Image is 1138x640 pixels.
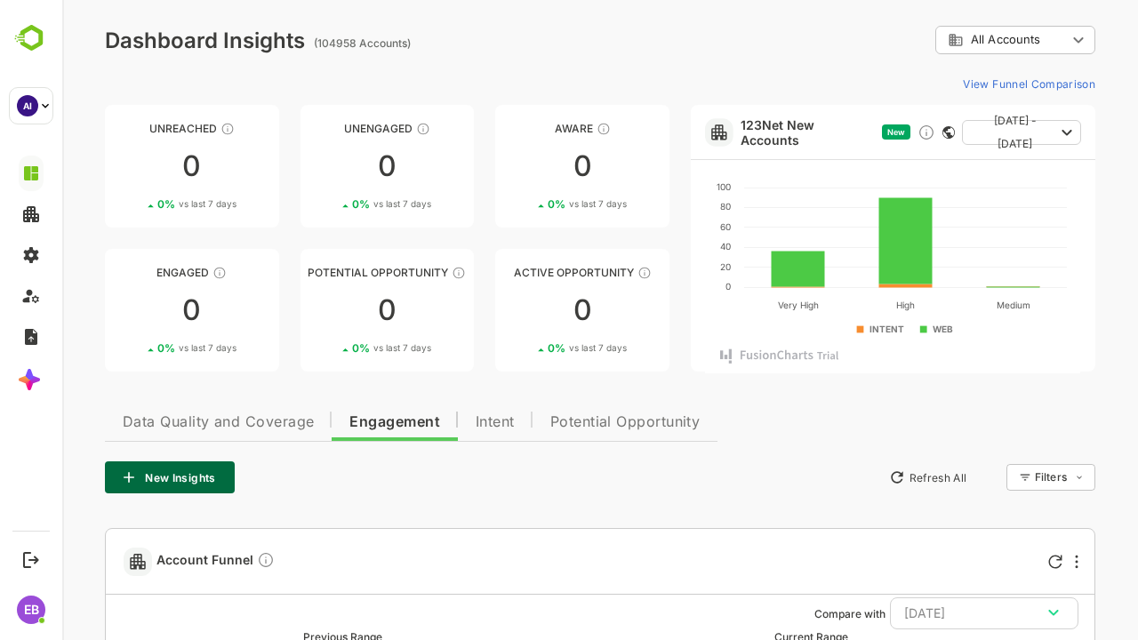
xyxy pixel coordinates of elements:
[909,33,978,46] span: All Accounts
[290,341,369,355] div: 0 %
[485,197,565,211] div: 0 %
[238,249,413,372] a: Potential OpportunityThese accounts are MQAs and can be passed on to Inside Sales00%vs last 7 days
[389,266,404,280] div: These accounts are MQAs and can be passed on to Inside Sales
[828,597,1016,629] button: [DATE]
[60,415,252,429] span: Data Quality and Coverage
[934,300,968,310] text: Medium
[158,122,172,136] div: These accounts have not been engaged with for a defined time period
[752,607,823,620] ag: Compare with
[43,152,217,180] div: 0
[658,261,669,272] text: 20
[116,197,174,211] span: vs last 7 days
[973,470,1005,484] div: Filters
[287,415,378,429] span: Engagement
[658,221,669,232] text: 60
[433,296,607,324] div: 0
[17,95,38,116] div: AI
[658,201,669,212] text: 80
[507,341,565,355] span: vs last 7 days
[433,249,607,372] a: Active OpportunityThese accounts have open opportunities which might be at any of the Sales Stage...
[825,127,843,137] span: New
[311,197,369,211] span: vs last 7 days
[311,341,369,355] span: vs last 7 days
[116,341,174,355] span: vs last 7 days
[150,266,164,280] div: These accounts are warm, further nurturing would qualify them to MQAs
[238,266,413,279] div: Potential Opportunity
[834,300,853,311] text: High
[488,415,638,429] span: Potential Opportunity
[678,117,813,148] a: 123Net New Accounts
[914,109,992,156] span: [DATE] - [DATE]
[43,266,217,279] div: Engaged
[534,122,549,136] div: These accounts have just entered the buying cycle and need further nurturing
[855,124,873,141] div: Discover new ICP-fit accounts showing engagement — via intent surges, anonymous website visits, L...
[238,105,413,228] a: UnengagedThese accounts have not shown enough engagement and need nurturing00%vs last 7 days
[354,122,368,136] div: These accounts have not shown enough engagement and need nurturing
[900,120,1019,145] button: [DATE] - [DATE]
[43,122,217,135] div: Unreached
[986,555,1000,569] div: Refresh
[95,197,174,211] div: 0 %
[95,341,174,355] div: 0 %
[842,602,1002,625] div: [DATE]
[17,596,45,624] div: EB
[43,249,217,372] a: EngagedThese accounts are warm, further nurturing would qualify them to MQAs00%vs last 7 days
[43,28,243,53] div: Dashboard Insights
[238,152,413,180] div: 0
[433,152,607,180] div: 0
[819,463,912,492] button: Refresh All
[880,126,893,139] div: This card does not support filter and segments
[873,23,1033,58] div: All Accounts
[485,341,565,355] div: 0 %
[575,266,589,280] div: These accounts have open opportunities which might be at any of the Sales Stages
[19,548,43,572] button: Logout
[433,266,607,279] div: Active Opportunity
[1013,555,1016,569] div: More
[433,122,607,135] div: Aware
[94,551,212,572] span: Account Funnel
[43,105,217,228] a: UnreachedThese accounts have not been engaged with for a defined time period00%vs last 7 days
[654,181,669,192] text: 100
[658,241,669,252] text: 40
[238,296,413,324] div: 0
[413,415,453,429] span: Intent
[663,281,669,292] text: 0
[43,296,217,324] div: 0
[886,32,1005,48] div: All Accounts
[290,197,369,211] div: 0 %
[238,122,413,135] div: Unengaged
[716,300,757,311] text: Very High
[252,36,354,50] ag: (104958 Accounts)
[971,461,1033,493] div: Filters
[433,105,607,228] a: AwareThese accounts have just entered the buying cycle and need further nurturing00%vs last 7 days
[894,69,1033,98] button: View Funnel Comparison
[195,551,212,572] div: Compare Funnel to any previous dates, and click on any plot in the current funnel to view the det...
[507,197,565,211] span: vs last 7 days
[43,461,172,493] button: New Insights
[9,21,54,55] img: BambooboxLogoMark.f1c84d78b4c51b1a7b5f700c9845e183.svg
